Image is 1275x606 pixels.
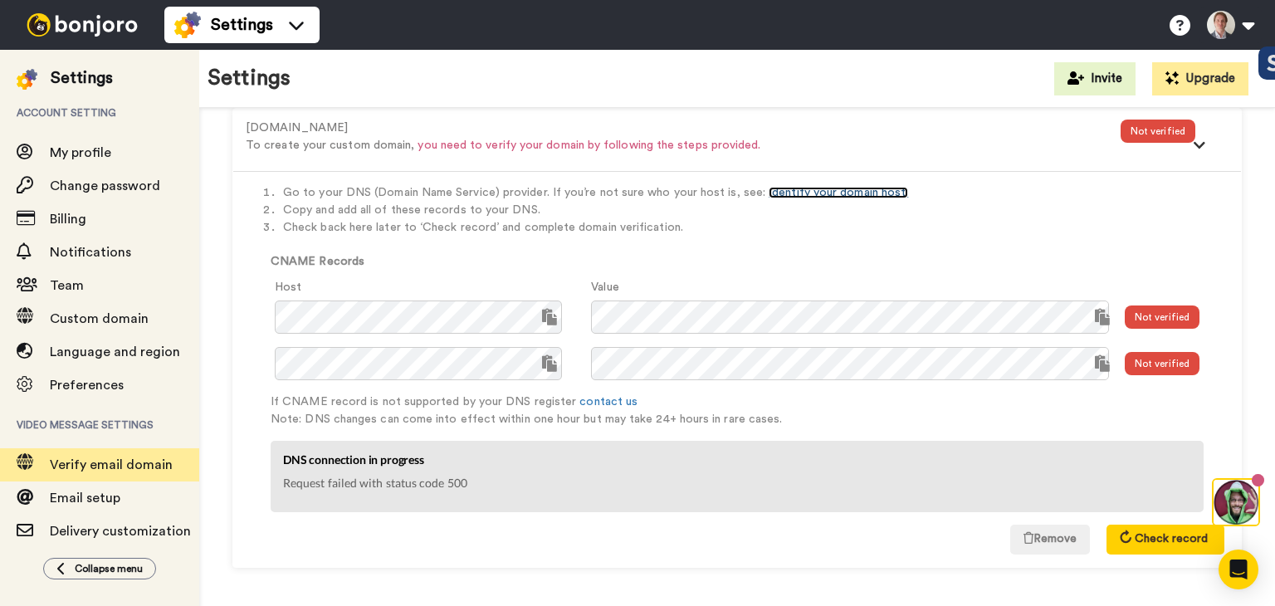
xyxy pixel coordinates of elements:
[2,3,46,48] img: 3183ab3e-59ed-45f6-af1c-10226f767056-1659068401.jpg
[50,279,84,292] span: Team
[283,453,1191,466] h5: DNS connection in progress
[1125,305,1199,329] div: Not verified
[50,345,180,359] span: Language and region
[174,12,201,38] img: settings-colored.svg
[246,120,1121,137] div: [DOMAIN_NAME]
[50,458,173,472] span: Verify email domain
[50,179,160,193] span: Change password
[1106,525,1224,555] button: Check record
[1152,62,1248,95] button: Upgrade
[579,396,637,408] a: contact us
[275,279,301,296] label: Host
[50,379,124,392] span: Preferences
[283,474,1191,491] p: Request failed with status code 500
[283,202,1224,219] li: Copy and add all of these records to your DNS.
[1121,120,1195,143] div: Not verified
[1125,352,1199,375] div: Not verified
[50,213,86,226] span: Billing
[271,411,1224,428] p: Note: DNS changes can come into effect within one hour but may take 24+ hours in rare cases.
[20,13,144,37] img: bj-logo-header-white.svg
[591,279,618,296] label: Value
[769,187,908,198] a: Identify your domain host.
[1054,62,1136,95] button: Invite
[1219,550,1258,589] div: Open Intercom Messenger
[43,558,156,579] button: Collapse menu
[211,13,273,37] span: Settings
[50,525,191,538] span: Delivery customization
[246,137,1121,154] p: To create your custom domain,
[283,219,1224,237] li: Check back here later to ‘Check record’ and complete domain verification.
[17,69,37,90] img: settings-colored.svg
[1135,533,1208,545] span: Check record
[271,256,364,267] b: CNAME Records
[50,246,131,259] span: Notifications
[51,66,113,90] div: Settings
[283,184,1224,202] li: Go to your DNS (Domain Name Service) provider. If you’re not sure who your host is, see:
[50,491,120,505] span: Email setup
[208,66,291,90] h1: Settings
[246,120,1229,134] a: [DOMAIN_NAME]To create your custom domain, you need to verify your domain by following the steps ...
[75,562,143,575] span: Collapse menu
[50,312,149,325] span: Custom domain
[418,139,760,151] span: you need to verify your domain by following the steps provided.
[1010,525,1090,555] button: Remove
[50,146,111,159] span: My profile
